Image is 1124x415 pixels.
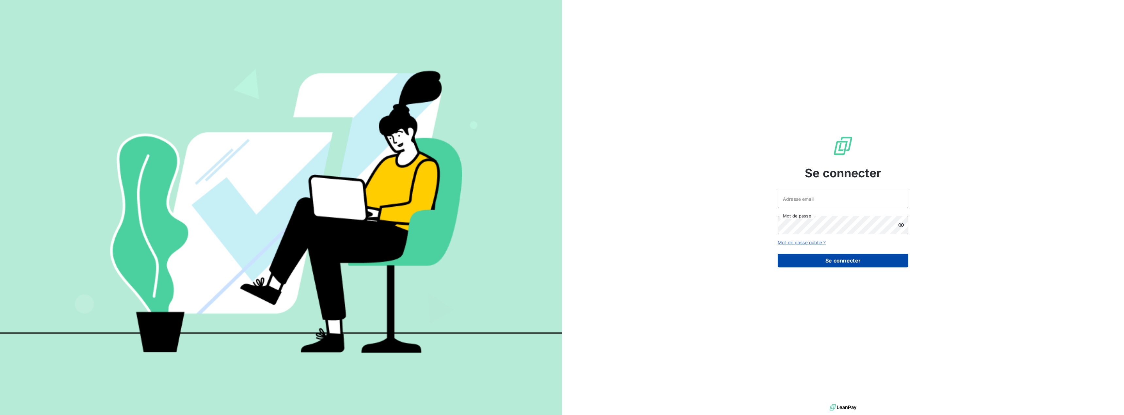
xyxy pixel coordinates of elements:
button: Se connecter [778,254,908,267]
img: Logo LeanPay [833,136,853,156]
span: Se connecter [805,164,881,182]
img: logo [830,403,856,412]
input: placeholder [778,190,908,208]
a: Mot de passe oublié ? [778,240,826,245]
